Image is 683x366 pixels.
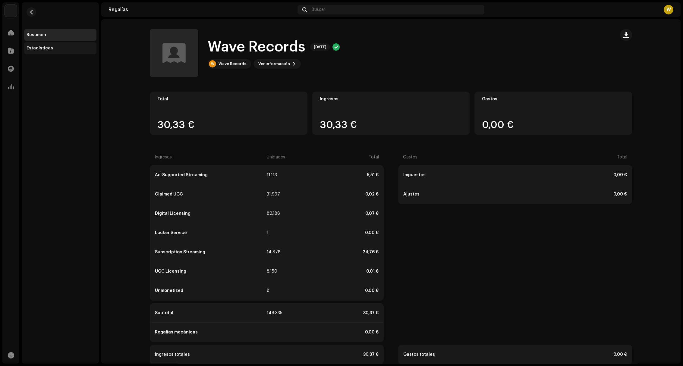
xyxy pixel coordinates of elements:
[258,58,290,70] span: Ver información
[312,7,325,12] span: Buscar
[208,37,305,57] h1: Wave Records
[267,352,379,357] div: 30,37 €
[219,61,246,66] div: Wave Records
[24,29,96,41] re-m-nav-item: Resumen
[209,60,216,67] div: W
[267,192,289,197] div: 31.997
[267,250,289,255] div: 14.878
[155,352,266,357] div: Ingresos totales
[267,330,379,335] div: 0,00 €
[290,269,379,274] div: 0,01 €
[155,269,266,274] div: UGC Licensing
[403,352,515,357] div: Gastos totales
[290,311,379,315] div: 30,37 €
[516,155,627,160] div: Total
[290,288,379,293] div: 0,00 €
[24,42,96,54] re-m-nav-item: Estadísticas
[155,288,266,293] div: Unmonetized
[482,97,625,102] div: Gastos
[320,97,462,102] div: Ingresos
[267,269,289,274] div: 8.150
[155,155,266,160] div: Ingresos
[267,230,289,235] div: 1
[267,211,289,216] div: 82.188
[290,230,379,235] div: 0,00 €
[150,92,307,135] re-o-card-value: Total
[155,330,266,335] div: Regalías mecánicas
[5,5,17,17] img: 297a105e-aa6c-4183-9ff4-27133c00f2e2
[155,250,266,255] div: Subscription Streaming
[290,211,379,216] div: 0,07 €
[516,192,627,197] div: 0,00 €
[155,311,266,315] div: Subtotal
[253,59,301,69] button: Ver información
[109,7,295,12] div: Regalías
[290,155,379,160] div: Total
[474,92,632,135] re-o-card-value: Gastos
[664,5,673,14] div: W
[27,46,53,51] div: Estadísticas
[155,173,266,177] div: Ad-Supported Streaming
[155,211,266,216] div: Digital Licensing
[267,173,289,177] div: 11.113
[155,192,266,197] div: Claimed UGC
[290,173,379,177] div: 5,51 €
[155,230,266,235] div: Locker Service
[290,250,379,255] div: 24,76 €
[403,155,515,160] div: Gastos
[267,155,289,160] div: Unidades
[516,352,627,357] div: 0,00 €
[157,97,300,102] div: Total
[267,311,289,315] div: 148.335
[403,173,515,177] div: Impuestos
[403,192,515,197] div: Ajustes
[310,43,330,51] span: [DATE]
[312,92,470,135] re-o-card-value: Ingresos
[267,288,289,293] div: 8
[27,33,46,37] div: Resumen
[290,192,379,197] div: 0,02 €
[516,173,627,177] div: 0,00 €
